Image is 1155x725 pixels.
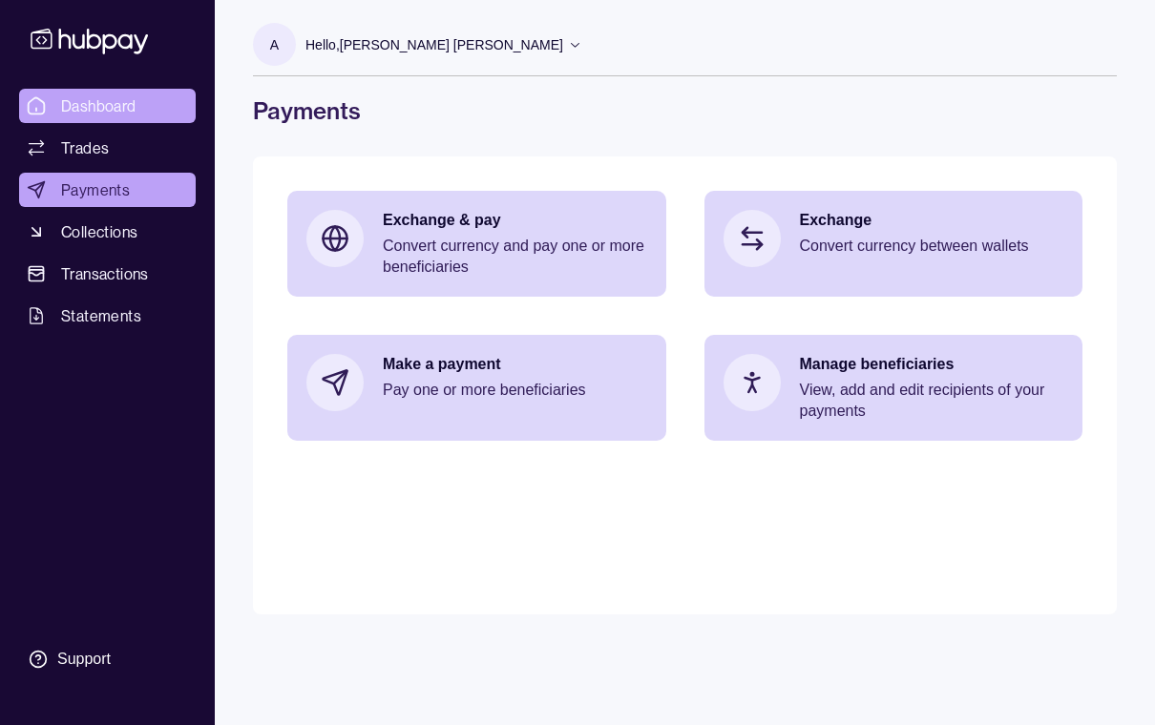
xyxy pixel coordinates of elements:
span: Trades [61,136,109,159]
p: Exchange [800,210,1064,231]
span: Statements [61,304,141,327]
a: Manage beneficiariesView, add and edit recipients of your payments [704,335,1083,441]
a: Transactions [19,257,196,291]
span: Dashboard [61,94,136,117]
p: Hello, [PERSON_NAME] [PERSON_NAME] [305,34,563,55]
p: Pay one or more beneficiaries [383,380,647,401]
p: Exchange & pay [383,210,647,231]
a: Collections [19,215,196,249]
a: ExchangeConvert currency between wallets [704,191,1083,286]
span: Transactions [61,262,149,285]
a: Payments [19,173,196,207]
p: Manage beneficiaries [800,354,1064,375]
p: View, add and edit recipients of your payments [800,380,1064,422]
a: Trades [19,131,196,165]
a: Make a paymentPay one or more beneficiaries [287,335,666,430]
p: Convert currency and pay one or more beneficiaries [383,236,647,278]
p: Convert currency between wallets [800,236,1064,257]
a: Dashboard [19,89,196,123]
a: Support [19,639,196,679]
a: Statements [19,299,196,333]
a: Exchange & payConvert currency and pay one or more beneficiaries [287,191,666,297]
p: Make a payment [383,354,647,375]
span: Payments [61,178,130,201]
span: Collections [61,220,137,243]
p: A [270,34,279,55]
div: Support [57,649,111,670]
h1: Payments [253,95,1117,126]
